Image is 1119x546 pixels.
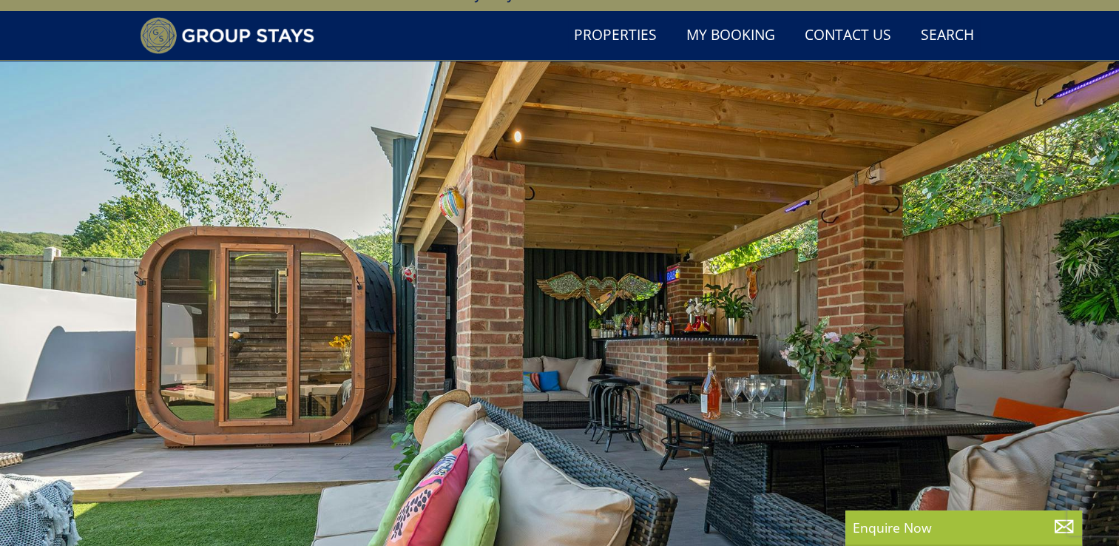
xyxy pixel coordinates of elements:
[915,19,980,53] a: Search
[799,19,897,53] a: Contact Us
[853,518,1075,537] p: Enquire Now
[680,19,781,53] a: My Booking
[568,19,663,53] a: Properties
[140,17,315,54] img: Group Stays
